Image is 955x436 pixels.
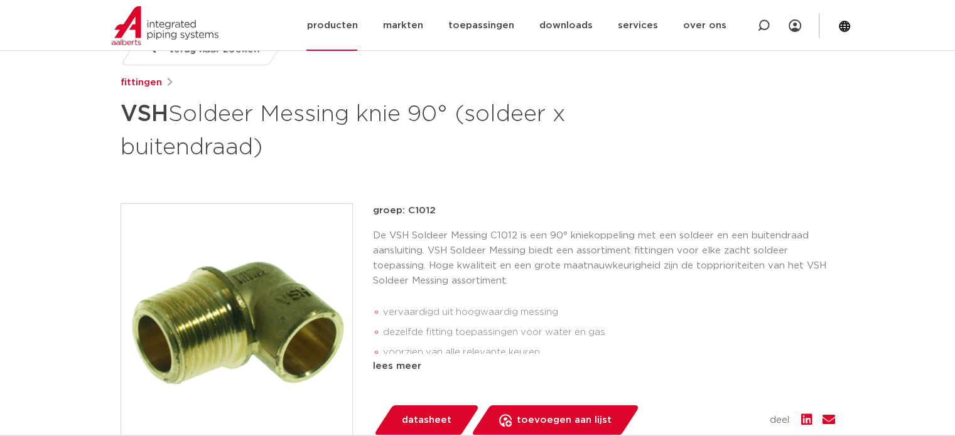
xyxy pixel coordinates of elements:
a: datasheet [373,405,480,435]
img: Product Image for VSH Soldeer Messing knie 90° (soldeer x buitendraad) [121,204,352,435]
div: lees meer [373,359,835,374]
h1: Soldeer Messing knie 90° (soldeer x buitendraad) [121,95,592,163]
li: voorzien van alle relevante keuren [383,343,835,363]
p: De VSH Soldeer Messing C1012 is een 90° kniekoppeling met een soldeer en een buitendraad aansluit... [373,228,835,289]
span: toevoegen aan lijst [517,410,612,430]
p: groep: C1012 [373,203,835,218]
li: dezelfde fitting toepassingen voor water en gas [383,322,835,343]
span: deel: [770,413,791,428]
li: vervaardigd uit hoogwaardig messing [383,302,835,322]
a: fittingen [121,75,162,90]
strong: VSH [121,103,168,125]
span: datasheet [402,410,451,430]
